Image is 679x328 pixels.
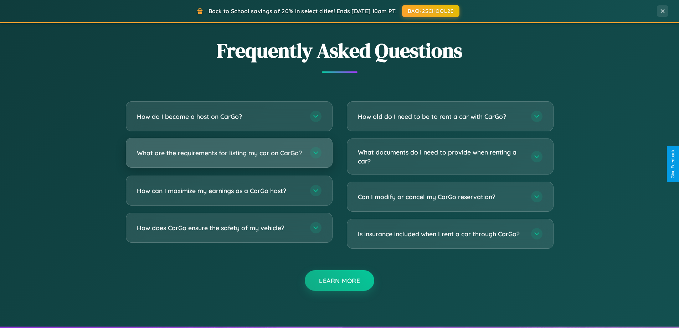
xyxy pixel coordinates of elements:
[358,112,524,121] h3: How old do I need to be to rent a car with CarGo?
[402,5,459,17] button: BACK2SCHOOL20
[358,192,524,201] h3: Can I modify or cancel my CarGo reservation?
[358,148,524,165] h3: What documents do I need to provide when renting a car?
[305,270,374,291] button: Learn More
[137,223,303,232] h3: How does CarGo ensure the safety of my vehicle?
[137,186,303,195] h3: How can I maximize my earnings as a CarGo host?
[126,37,554,64] h2: Frequently Asked Questions
[670,150,675,178] div: Give Feedback
[209,7,397,15] span: Back to School savings of 20% in select cities! Ends [DATE] 10am PT.
[358,229,524,238] h3: Is insurance included when I rent a car through CarGo?
[137,148,303,157] h3: What are the requirements for listing my car on CarGo?
[137,112,303,121] h3: How do I become a host on CarGo?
